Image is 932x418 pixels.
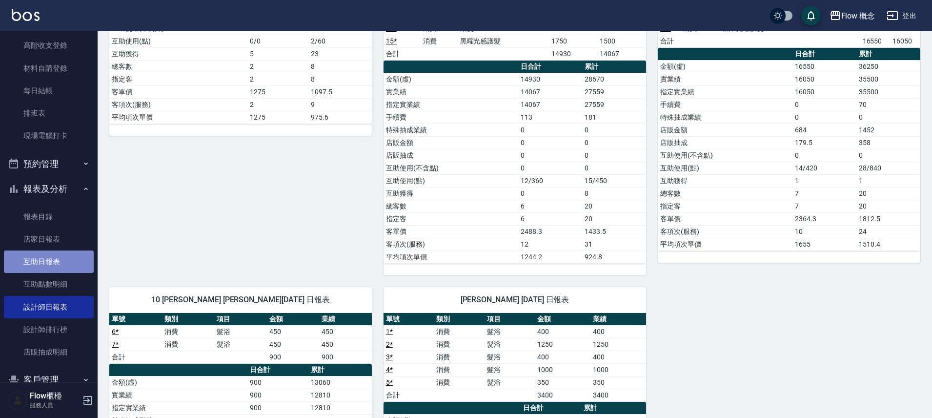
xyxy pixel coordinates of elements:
td: 8 [308,60,372,73]
td: 16050 [792,85,856,98]
td: 互助使用(點) [109,35,247,47]
table: a dense table [658,48,920,251]
button: 報表及分析 [4,176,94,202]
a: 店家日報表 [4,228,94,251]
td: 互助獲得 [109,47,247,60]
td: 16050 [792,73,856,85]
td: 金額(虛) [384,73,518,85]
td: 金額(虛) [109,376,247,389]
td: 消費 [421,35,458,47]
td: 0 [518,124,582,136]
td: 總客數 [658,187,792,200]
td: 16050 [890,35,920,47]
p: 服務人員 [30,401,80,410]
td: 7 [792,200,856,212]
td: 400 [590,351,646,363]
td: 客單價 [658,212,792,225]
td: 消費 [434,363,484,376]
td: 指定實業績 [384,98,518,111]
td: 1655 [792,238,856,251]
td: 0 [518,162,582,174]
button: 預約管理 [4,151,94,177]
td: 客項次(服務) [384,238,518,251]
button: Flow 概念 [826,6,879,26]
td: 0 [518,136,582,149]
td: 1097.5 [308,85,372,98]
a: 報表目錄 [4,206,94,228]
td: 店販金額 [658,124,792,136]
td: 12/360 [518,174,582,187]
td: 35500 [856,85,920,98]
td: 900 [267,351,320,363]
th: 日合計 [247,364,308,376]
td: 0 [792,111,856,124]
td: 指定客 [384,212,518,225]
th: 日合計 [518,61,582,73]
td: 消費 [434,338,484,351]
td: 1244.2 [518,251,582,263]
td: 店販抽成 [384,149,518,162]
td: 1433.5 [582,225,646,238]
td: 14/420 [792,162,856,174]
td: 20 [582,200,646,212]
td: 手續費 [658,98,792,111]
td: 20 [582,212,646,225]
th: 項目 [485,313,535,326]
td: 2488.3 [518,225,582,238]
td: 400 [535,325,590,338]
td: 消費 [162,338,215,351]
td: 1500 [597,35,646,47]
td: 450 [267,325,320,338]
td: 1750 [549,35,598,47]
td: 15/450 [582,174,646,187]
td: 0 [856,111,920,124]
td: 消費 [434,351,484,363]
td: 手續費 [384,111,518,124]
td: 互助獲得 [384,187,518,200]
td: 3400 [535,389,590,401]
div: Flow 概念 [841,10,875,22]
td: 70 [856,98,920,111]
td: 12 [518,238,582,251]
table: a dense table [384,61,646,264]
th: 單號 [109,313,162,326]
a: 排班表 [4,102,94,125]
td: 16550 [792,60,856,73]
td: 消費 [162,325,215,338]
td: 客項次(服務) [658,225,792,238]
td: 8 [308,73,372,85]
td: 0 [792,98,856,111]
td: 合計 [109,351,162,363]
td: 6 [518,200,582,212]
th: 累計 [856,48,920,61]
td: 14930 [549,47,598,60]
td: 12810 [308,401,372,414]
td: 975.6 [308,111,372,124]
a: 設計師排行榜 [4,318,94,341]
td: 14067 [518,85,582,98]
td: 指定實業績 [109,401,247,414]
td: 指定實業績 [658,85,792,98]
td: 實業績 [384,85,518,98]
td: 店販金額 [384,136,518,149]
td: 2/60 [308,35,372,47]
td: 特殊抽成業績 [658,111,792,124]
th: 金額 [267,313,320,326]
td: 總客數 [384,200,518,212]
td: 平均項次單價 [384,251,518,263]
th: 累計 [581,402,646,415]
td: 924.8 [582,251,646,263]
td: 9 [308,98,372,111]
td: 互助使用(點) [384,174,518,187]
td: 900 [247,401,308,414]
td: 7 [792,187,856,200]
td: 14930 [518,73,582,85]
th: 累計 [582,61,646,73]
a: 設計師日報表 [4,296,94,318]
td: 1275 [247,85,308,98]
td: 900 [319,351,372,363]
td: 合計 [384,47,421,60]
a: 每日結帳 [4,80,94,102]
td: 28670 [582,73,646,85]
td: 0 [518,187,582,200]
